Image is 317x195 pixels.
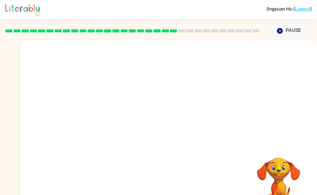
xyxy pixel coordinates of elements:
[267,24,312,38] button: Pause
[295,6,310,11] a: Logout
[266,6,312,11] div: ( )
[266,6,293,11] span: Jingyuan Hu
[5,2,40,16] img: Literably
